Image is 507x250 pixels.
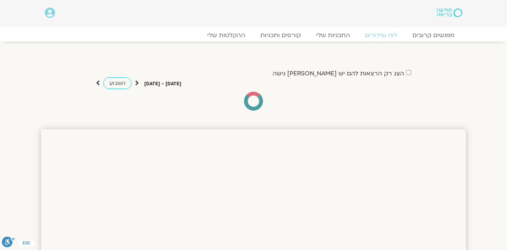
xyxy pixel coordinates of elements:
[253,31,309,39] a: קורסים ותכניות
[357,31,405,39] a: לוח שידורים
[309,31,357,39] a: התכניות שלי
[272,70,404,77] label: הצג רק הרצאות להם יש [PERSON_NAME] גישה
[200,31,253,39] a: ההקלטות שלי
[405,31,462,39] a: מפגשים קרובים
[109,80,126,87] span: השבוע
[45,31,462,39] nav: Menu
[144,80,181,88] p: [DATE] - [DATE]
[103,77,132,89] a: השבוע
